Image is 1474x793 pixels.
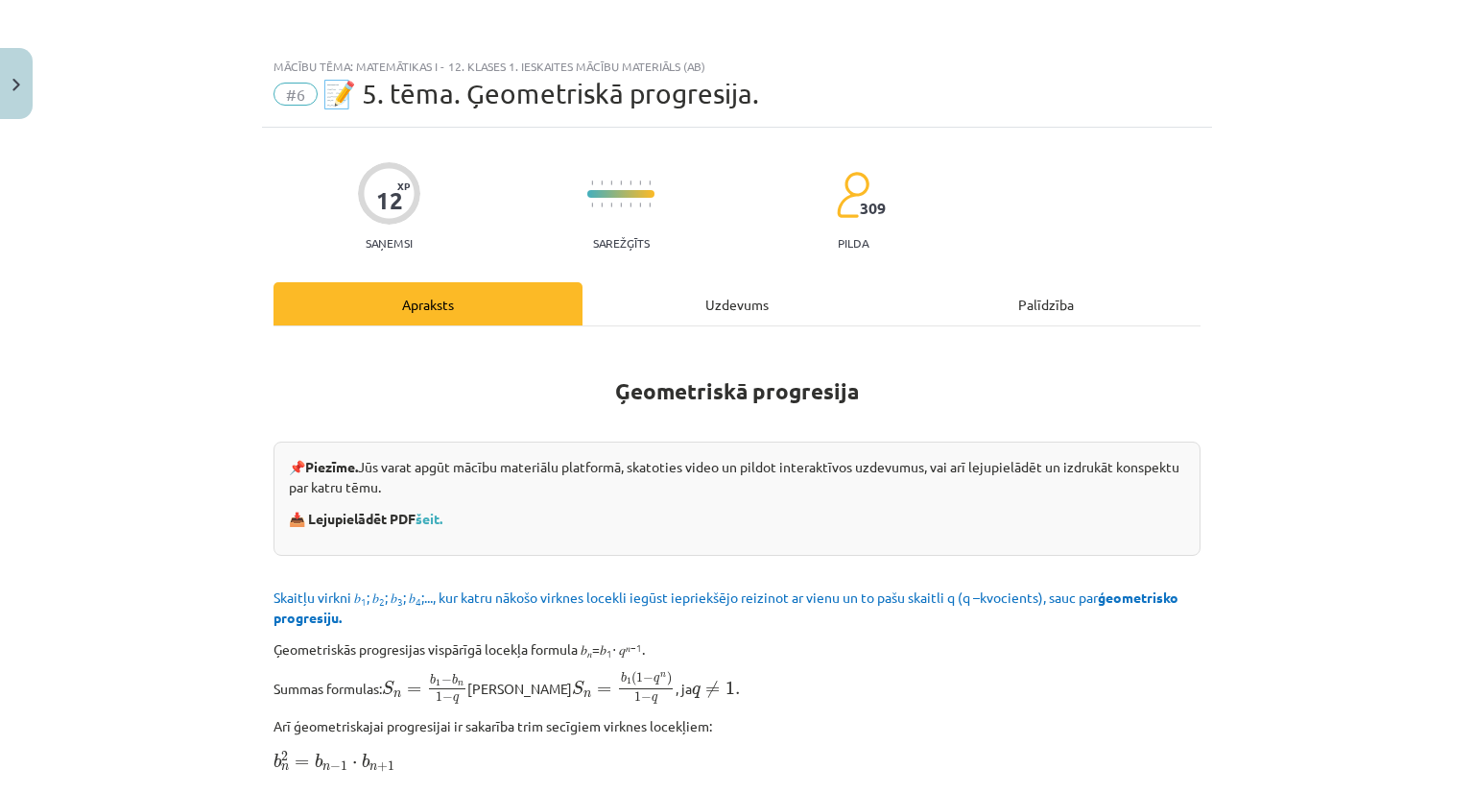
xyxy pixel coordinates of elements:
img: icon-short-line-57e1e144782c952c97e751825c79c345078a6d821885a25fce030b3d8c18986b.svg [591,180,593,185]
img: icon-short-line-57e1e144782c952c97e751825c79c345078a6d821885a25fce030b3d8c18986b.svg [630,180,631,185]
span: ( [631,672,636,686]
p: Saņemsi [358,236,420,250]
span: n [369,764,377,771]
span: 1 [436,692,442,702]
span: #6 [273,83,318,106]
span: q [654,677,659,685]
span: 1 [634,692,641,702]
p: Ģeometriskās progresijas vispārīgā locekļa formula 𝑏 =𝑏 ⋅ 𝑞 . [273,639,1201,660]
span: − [441,675,452,685]
span: = [597,686,611,694]
span: n [583,691,591,698]
strong: Piezīme. [305,458,358,475]
img: icon-close-lesson-0947bae3869378f0d4975bcd49f059093ad1ed9edebbc8119c70593378902aed.svg [12,79,20,91]
span: b [315,754,322,768]
img: icon-short-line-57e1e144782c952c97e751825c79c345078a6d821885a25fce030b3d8c18986b.svg [601,203,603,207]
span: 309 [860,200,886,217]
p: pilda [838,236,868,250]
span: 1 [388,761,394,771]
p: Sarežģīts [593,236,650,250]
sub: 𝑛 [587,646,592,661]
span: q [692,685,701,698]
strong: 📥 Lejupielādēt PDF [289,510,445,527]
span: ⋅ [352,761,357,767]
b: Ģeometriskā progresija [615,377,859,405]
span: n [660,673,666,678]
p: 📌 Jūs varat apgūt mācību materiālu platformā, skatoties video un pildot interaktīvos uzdevumus, v... [289,457,1185,497]
img: icon-short-line-57e1e144782c952c97e751825c79c345078a6d821885a25fce030b3d8c18986b.svg [620,203,622,207]
sub: 2 [379,594,385,609]
div: Palīdzība [892,282,1201,325]
span: S [572,681,584,695]
span: XP [397,180,410,191]
img: icon-short-line-57e1e144782c952c97e751825c79c345078a6d821885a25fce030b3d8c18986b.svg [649,203,651,207]
span: = [295,759,309,767]
span: q [652,695,657,704]
span: n [458,682,464,686]
div: Uzdevums [582,282,892,325]
a: šeit. [416,510,442,527]
img: icon-short-line-57e1e144782c952c97e751825c79c345078a6d821885a25fce030b3d8c18986b.svg [610,180,612,185]
img: icon-short-line-57e1e144782c952c97e751825c79c345078a6d821885a25fce030b3d8c18986b.svg [639,180,641,185]
span: b [621,673,627,684]
div: Apraksts [273,282,582,325]
span: b [452,674,458,685]
div: Mācību tēma: Matemātikas i - 12. klases 1. ieskaites mācību materiāls (ab) [273,60,1201,73]
span: + [377,762,388,772]
span: − [442,693,453,703]
sub: 3 [397,594,403,609]
span: 1. [725,682,740,695]
span: ) [667,672,672,686]
span: ≠ [705,681,720,699]
span: Skaitļu virkni 𝑏 ; 𝑏 ; 𝑏 ; 𝑏 ;..., kur katru nākošo virknes locekli iegūst iepriekšējo reizinot a... [273,589,1178,626]
img: icon-short-line-57e1e144782c952c97e751825c79c345078a6d821885a25fce030b3d8c18986b.svg [591,203,593,207]
span: 2 [281,752,288,761]
sub: 4 [416,594,421,609]
div: 12 [376,187,403,214]
img: icon-short-line-57e1e144782c952c97e751825c79c345078a6d821885a25fce030b3d8c18986b.svg [620,180,622,185]
img: icon-short-line-57e1e144782c952c97e751825c79c345078a6d821885a25fce030b3d8c18986b.svg [630,203,631,207]
img: icon-short-line-57e1e144782c952c97e751825c79c345078a6d821885a25fce030b3d8c18986b.svg [601,180,603,185]
span: b [430,674,436,685]
span: n [393,691,401,698]
span: S [382,681,394,695]
sub: 1 [361,594,367,609]
sup: 𝑛−1 [626,640,642,655]
span: − [330,762,341,772]
span: − [643,674,654,684]
span: n [281,765,289,772]
span: 📝 5. tēma. Ģeometriskā progresija. [322,78,759,109]
span: 1 [636,673,643,683]
img: icon-short-line-57e1e144782c952c97e751825c79c345078a6d821885a25fce030b3d8c18986b.svg [610,203,612,207]
span: n [322,764,330,771]
span: − [641,693,652,703]
span: b [273,754,281,768]
img: students-c634bb4e5e11cddfef0936a35e636f08e4e9abd3cc4e673bd6f9a4125e45ecb1.svg [836,171,869,219]
span: b [362,754,369,768]
span: q [453,695,459,704]
span: 1 [436,679,440,685]
sub: 1 [606,646,612,661]
img: icon-short-line-57e1e144782c952c97e751825c79c345078a6d821885a25fce030b3d8c18986b.svg [639,203,641,207]
span: 1 [341,761,347,771]
span: 1 [627,678,631,685]
p: Summas formulas: [PERSON_NAME] , ja [273,671,1201,705]
span: = [407,686,421,694]
img: icon-short-line-57e1e144782c952c97e751825c79c345078a6d821885a25fce030b3d8c18986b.svg [649,180,651,185]
p: Arī ģeometriskajai progresijai ir sakarība trim secīgiem virknes locekļiem: [273,716,1201,736]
